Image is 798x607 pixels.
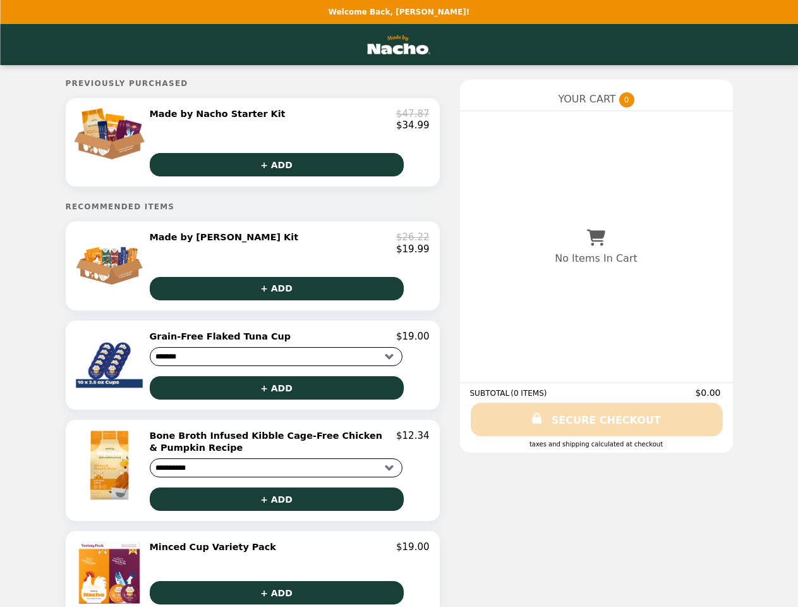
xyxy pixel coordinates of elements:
h2: Grain-Free Flaked Tuna Cup [150,331,296,342]
span: SUBTOTAL [470,389,511,398]
p: $26.22 [396,231,430,243]
img: Made by Nacho Hydration Kit [75,231,147,300]
p: Welcome Back, [PERSON_NAME]! [329,8,469,16]
img: Made by Nacho Starter Kit [74,108,148,159]
span: ( 0 ITEMS ) [511,389,547,398]
h5: Recommended Items [66,202,440,211]
select: Select a product variant [150,458,402,477]
div: Taxes and Shipping calculated at checkout [470,441,723,448]
p: $12.34 [396,430,430,453]
button: + ADD [150,581,404,604]
img: Brand Logo [365,32,434,58]
span: $0.00 [695,388,722,398]
button: + ADD [150,487,404,511]
img: Bone Broth Infused Kibble Cage-Free Chicken & Pumpkin Recipe [74,430,148,501]
p: $47.87 [396,108,430,120]
button: + ADD [150,376,404,400]
p: No Items In Cart [555,252,637,264]
h5: Previously Purchased [66,79,440,88]
h2: Made by [PERSON_NAME] Kit [150,231,304,243]
h2: Made by Nacho Starter Kit [150,108,291,120]
span: 0 [619,92,634,107]
button: + ADD [150,153,404,176]
img: Minced Cup Variety Pack [78,541,144,604]
button: + ADD [150,277,404,300]
span: YOUR CART [558,93,615,105]
p: $19.00 [396,331,430,342]
h2: Minced Cup Variety Pack [150,541,281,553]
p: $19.99 [396,243,430,255]
img: Grain-Free Flaked Tuna Cup [75,331,147,400]
select: Select a product variant [150,347,402,366]
p: $34.99 [396,120,430,131]
h2: Bone Broth Infused Kibble Cage-Free Chicken & Pumpkin Recipe [150,430,397,453]
p: $19.00 [396,541,430,553]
